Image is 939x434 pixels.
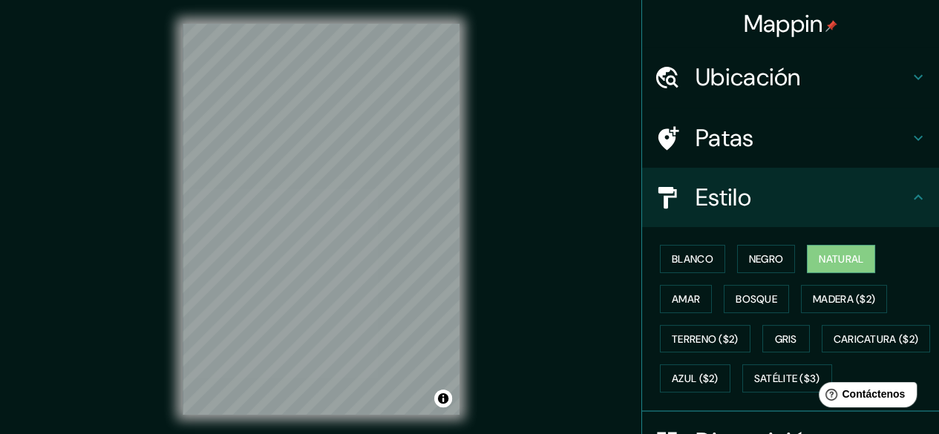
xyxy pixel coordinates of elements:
[742,364,832,392] button: Satélite ($3)
[660,325,750,353] button: Terreno ($2)
[736,292,777,306] font: Bosque
[642,47,939,107] div: Ubicación
[813,292,875,306] font: Madera ($2)
[754,372,820,386] font: Satélite ($3)
[744,8,823,39] font: Mappin
[737,245,796,273] button: Negro
[183,24,459,415] canvas: Mapa
[660,285,712,313] button: Amar
[672,292,700,306] font: Amar
[696,122,754,154] font: Patas
[822,325,931,353] button: Caricatura ($2)
[775,332,797,346] font: Gris
[801,285,887,313] button: Madera ($2)
[749,252,784,266] font: Negro
[807,245,875,273] button: Natural
[807,376,923,418] iframe: Lanzador de widgets de ayuda
[696,62,801,93] font: Ubicación
[672,252,713,266] font: Blanco
[672,372,719,386] font: Azul ($2)
[642,108,939,168] div: Patas
[825,20,837,32] img: pin-icon.png
[696,182,751,213] font: Estilo
[642,168,939,227] div: Estilo
[434,389,452,407] button: Activar o desactivar atribución
[762,325,810,353] button: Gris
[724,285,789,313] button: Bosque
[819,252,863,266] font: Natural
[834,332,919,346] font: Caricatura ($2)
[672,332,739,346] font: Terreno ($2)
[660,245,725,273] button: Blanco
[660,364,730,392] button: Azul ($2)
